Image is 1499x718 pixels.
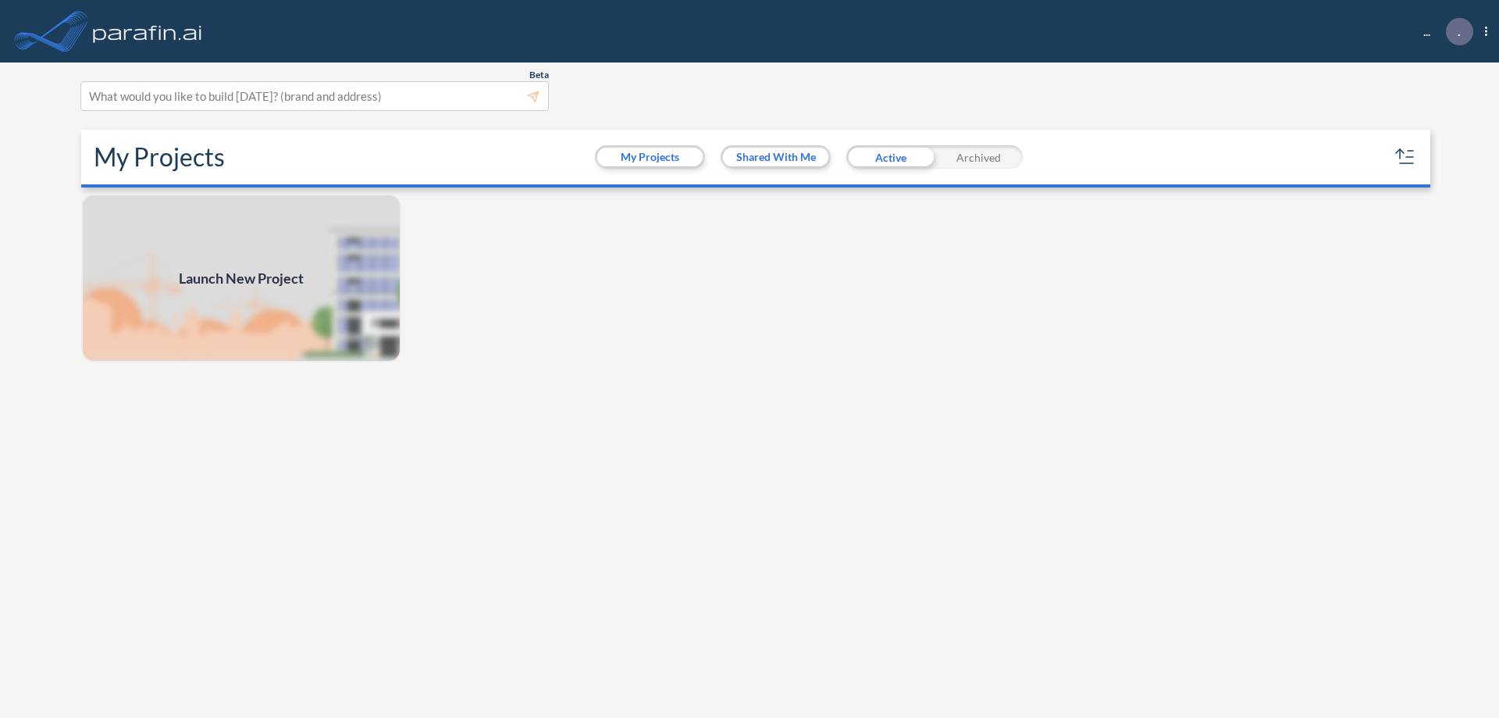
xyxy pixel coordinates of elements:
[1458,24,1461,38] p: .
[1393,145,1418,170] button: sort
[179,268,304,289] span: Launch New Project
[597,148,703,166] button: My Projects
[1400,18,1487,45] div: ...
[94,142,225,172] h2: My Projects
[846,145,935,169] div: Active
[81,194,401,363] a: Launch New Project
[529,69,549,81] span: Beta
[723,148,828,166] button: Shared With Me
[81,194,401,363] img: add
[935,145,1023,169] div: Archived
[90,16,205,47] img: logo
